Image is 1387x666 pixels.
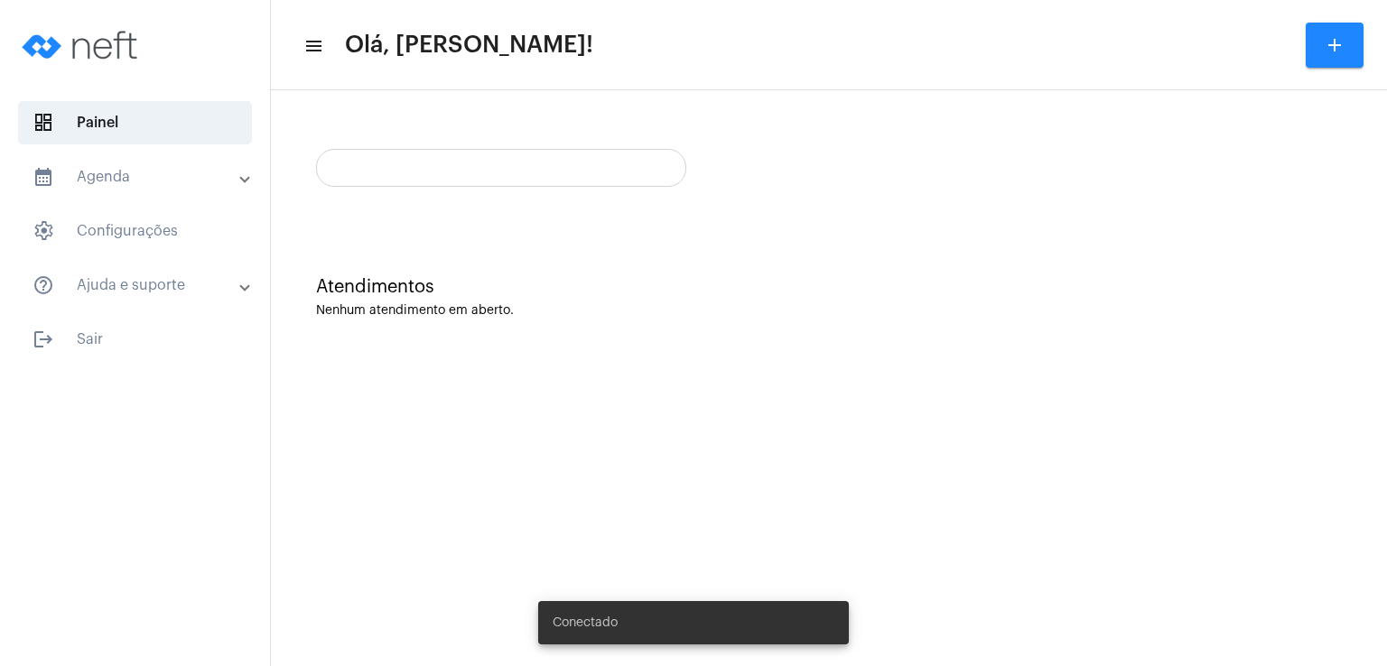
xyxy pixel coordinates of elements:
div: Atendimentos [316,277,1342,297]
mat-expansion-panel-header: sidenav iconAjuda e suporte [11,264,270,307]
mat-icon: sidenav icon [303,35,321,57]
span: Sair [18,318,252,361]
mat-expansion-panel-header: sidenav iconAgenda [11,155,270,199]
span: sidenav icon [33,112,54,134]
mat-icon: add [1324,34,1345,56]
span: sidenav icon [33,220,54,242]
img: logo-neft-novo-2.png [14,9,150,81]
div: Nenhum atendimento em aberto. [316,304,1342,318]
span: Painel [18,101,252,144]
span: Conectado [553,614,618,632]
mat-icon: sidenav icon [33,328,54,350]
mat-panel-title: Ajuda e suporte [33,274,241,296]
span: Olá, [PERSON_NAME]! [345,31,593,60]
span: Configurações [18,209,252,253]
mat-icon: sidenav icon [33,274,54,296]
mat-panel-title: Agenda [33,166,241,188]
mat-icon: sidenav icon [33,166,54,188]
